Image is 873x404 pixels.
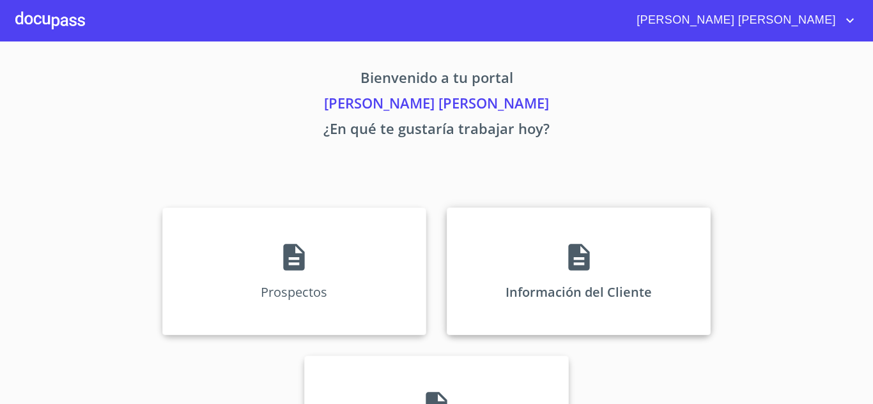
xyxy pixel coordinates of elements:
p: [PERSON_NAME] [PERSON_NAME] [43,93,830,118]
p: Información del Cliente [506,283,652,301]
p: Bienvenido a tu portal [43,67,830,93]
button: account of current user [627,10,858,31]
span: [PERSON_NAME] [PERSON_NAME] [627,10,842,31]
p: Prospectos [261,283,327,301]
p: ¿En qué te gustaría trabajar hoy? [43,118,830,144]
